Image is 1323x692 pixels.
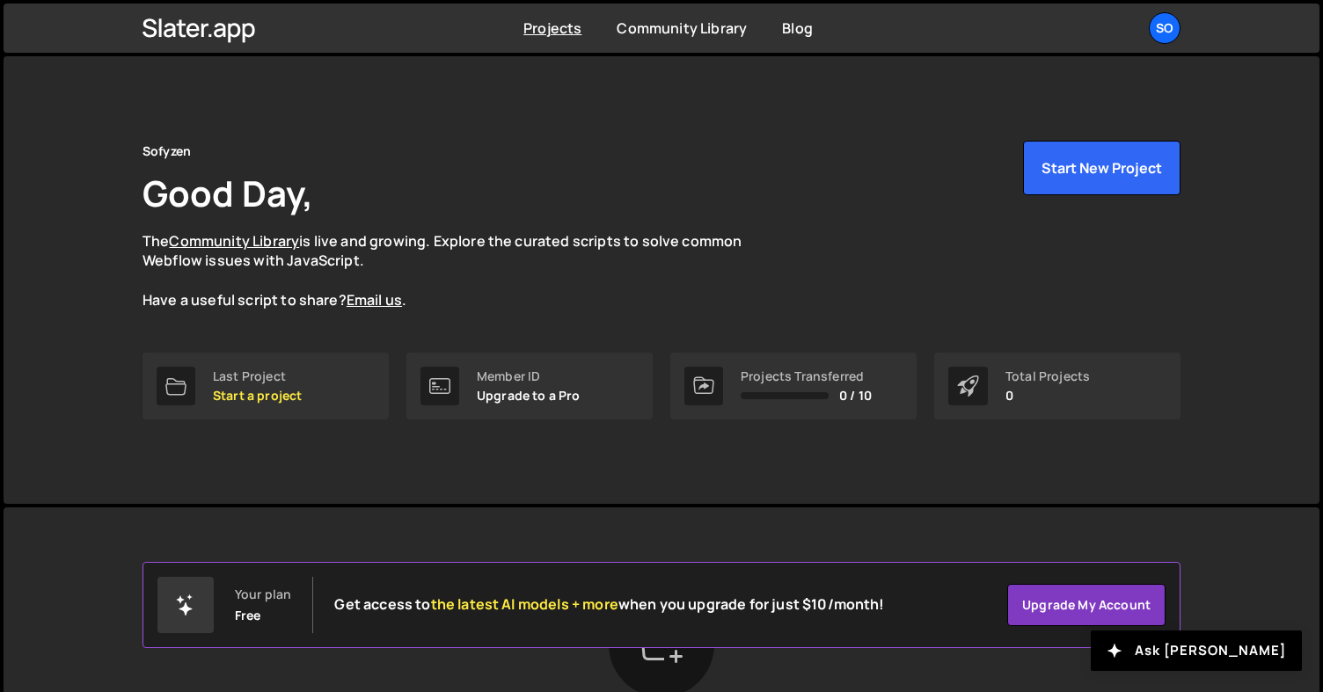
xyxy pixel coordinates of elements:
h1: Good Day, [143,169,313,217]
span: the latest AI models + more [431,594,618,614]
a: Community Library [169,231,299,251]
a: Projects [523,18,581,38]
h2: Get access to when you upgrade for just $10/month! [334,596,884,613]
span: 0 / 10 [839,389,872,403]
div: Free [235,608,261,623]
div: Your plan [235,587,291,601]
a: Email us [347,290,402,310]
div: Last Project [213,369,302,383]
div: Total Projects [1005,369,1090,383]
button: Ask [PERSON_NAME] [1091,630,1302,671]
a: Community Library [617,18,747,38]
p: The is live and growing. Explore the curated scripts to solve common Webflow issues with JavaScri... [143,231,776,310]
a: So [1149,12,1180,44]
button: Start New Project [1023,141,1180,195]
p: Start a project [213,389,302,403]
p: 0 [1005,389,1090,403]
div: Projects Transferred [741,369,872,383]
p: Upgrade to a Pro [477,389,581,403]
a: Blog [782,18,813,38]
div: Sofyzen [143,141,191,162]
a: Upgrade my account [1007,584,1166,626]
div: Member ID [477,369,581,383]
a: Last Project Start a project [143,353,389,419]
